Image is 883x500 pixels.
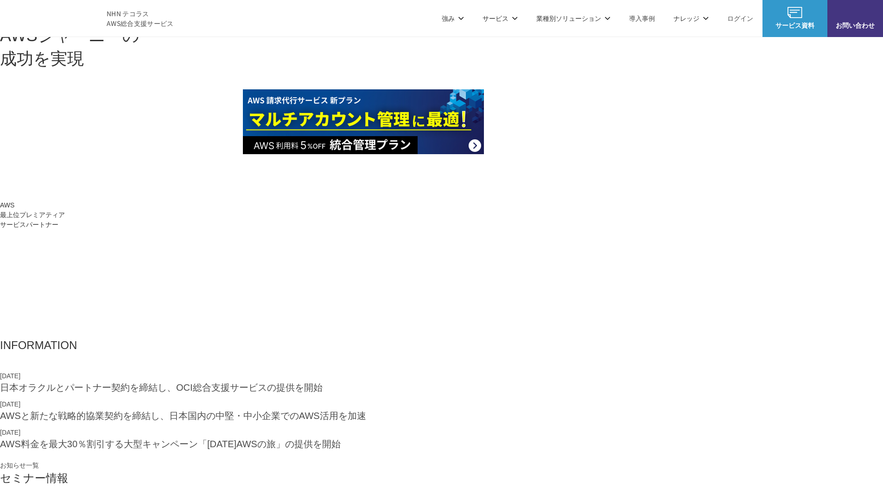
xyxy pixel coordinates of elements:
span: NHN テコラス AWS総合支援サービス [107,9,174,28]
p: サービス [483,13,518,23]
span: サービス資料 [762,20,827,30]
img: AWS請求代行サービス 統合管理プラン [243,89,484,154]
img: AWS総合支援サービス C-Chorus [14,7,93,29]
a: AWS総合支援サービス C-Chorus NHN テコラスAWS総合支援サービス [14,7,174,29]
a: ログイン [727,13,753,23]
img: お問い合わせ [848,7,863,18]
img: AWS総合支援サービス C-Chorus サービス資料 [788,7,802,18]
a: 導入事例 [629,13,655,23]
p: 業種別ソリューション [536,13,610,23]
p: ナレッジ [673,13,709,23]
span: お問い合わせ [827,20,883,30]
p: 強み [442,13,464,23]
